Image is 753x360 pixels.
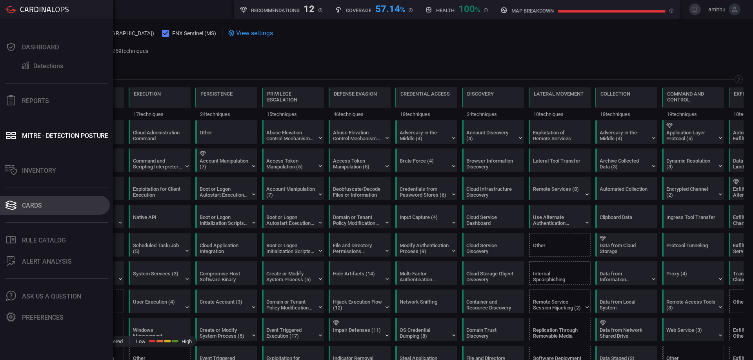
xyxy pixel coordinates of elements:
[129,148,191,172] div: T1059: Command and Scripting Interpreter
[529,108,591,120] div: 10 techniques
[666,299,715,311] div: Remote Access Tools (3)
[511,8,554,14] h5: map breakdown
[600,158,649,170] div: Archive Collected Data (3)
[133,242,182,254] div: Scheduled Task/Job (5)
[195,261,257,285] div: T1554: Compromise Host Software Binary
[462,177,524,200] div: T1580: Cloud Infrastructure Discovery
[395,87,457,120] div: TA0006: Credential Access
[195,318,257,341] div: T1543: Create or Modify System Process
[666,242,715,254] div: Protocol Tunneling
[467,91,494,97] div: Discovery
[346,7,371,13] h5: Coverage
[400,271,449,282] div: Multi-Factor Authentication Request Generation
[129,120,191,144] div: T1651: Cloud Administration Command
[329,177,391,200] div: T1140: Deobfuscate/Decode Files or Information
[262,108,324,120] div: 15 techniques
[595,148,657,172] div: T1560: Archive Collected Data
[129,233,191,257] div: T1053: Scheduled Task/Job
[666,271,715,282] div: Proxy (4)
[262,148,324,172] div: T1134: Access Token Manipulation
[529,318,591,341] div: T1091: Replication Through Removable Media (Not covered)
[200,186,249,198] div: Boot or Logon Autostart Execution (14)
[400,5,405,14] span: %
[529,233,591,257] div: Other (Not covered)
[262,205,324,228] div: T1547: Boot or Logon Autostart Execution
[22,293,81,300] div: Ask Us A Question
[458,4,480,13] div: 100
[129,205,191,228] div: T1106: Native API
[329,205,391,228] div: T1484: Domain or Tenant Policy Modification
[395,148,457,172] div: T1110: Brute Force
[129,87,191,120] div: TA0002: Execution
[133,271,182,282] div: System Services (3)
[662,87,724,120] div: TA0011: Command and Control
[22,314,64,321] div: Preferences
[266,214,315,226] div: Boot or Logon Autostart Execution (14)
[462,261,524,285] div: T1619: Cloud Storage Object Discovery
[334,91,377,97] div: Defense Evasion
[62,233,124,257] div: T1199: Trusted Relationship
[662,205,724,228] div: T1105: Ingress Tool Transfer
[329,289,391,313] div: T1574: Hijack Execution Flow
[262,87,324,120] div: TA0004: Privilege Escalation
[182,338,192,344] span: High
[266,327,315,339] div: Event Triggered Execution (17)
[400,91,450,97] div: Credential Access
[462,205,524,228] div: T1538: Cloud Service Dashboard
[195,148,257,172] div: T1098: Account Manipulation
[133,299,182,311] div: User Execution (4)
[333,158,382,170] div: Access Token Manipulation (5)
[200,158,249,170] div: Account Manipulation (7)
[662,120,724,144] div: T1071: Application Layer Protocol
[22,97,49,105] div: Reports
[76,30,154,36] span: Phoenix ([GEOGRAPHIC_DATA])
[200,214,249,226] div: Boot or Logon Initialization Scripts (5)
[129,289,191,313] div: T1204: User Execution
[600,186,649,198] div: Automated Collection
[595,261,657,285] div: T1213: Data from Information Repositories
[162,29,216,37] button: FNX Sentinel (MS)
[600,327,649,339] div: Data from Network Shared Drive
[333,299,382,311] div: Hijack Execution Flow (12)
[600,242,649,254] div: Data from Cloud Storage
[400,158,449,170] div: Brute Force (4)
[395,318,457,341] div: T1003: OS Credential Dumping
[662,261,724,285] div: T1090: Proxy
[600,299,649,311] div: Data from Local System
[333,130,382,141] div: Abuse Elevation Control Mechanism (6)
[251,7,300,13] h5: Recommendations
[462,289,524,313] div: T1613: Container and Resource Discovery
[266,271,315,282] div: Create or Modify System Process (5)
[228,28,273,38] div: View settings
[662,148,724,172] div: T1568: Dynamic Resolution
[529,205,591,228] div: T1550: Use Alternate Authentication Material
[466,158,515,170] div: Browser Information Discovery
[395,108,457,120] div: 18 techniques
[33,62,63,70] div: Detections
[529,120,591,144] div: T1210: Exploitation of Remote Services
[129,108,191,120] div: 17 techniques
[195,120,257,144] div: Other
[200,242,249,254] div: Cloud Application Integration
[600,91,630,97] div: Collection
[22,43,59,51] div: Dashboard
[667,91,719,103] div: Command and Control
[595,233,657,257] div: T1530: Data from Cloud Storage
[195,233,257,257] div: T1671: Cloud Application Integration
[195,108,257,120] div: 24 techniques
[333,214,382,226] div: Domain or Tenant Policy Modification (2)
[466,271,515,282] div: Cloud Storage Object Discovery
[529,289,591,313] div: T1563: Remote Service Session Hijacking (Not covered)
[533,158,582,170] div: Lateral Tool Transfer
[462,318,524,341] div: T1482: Domain Trust Discovery
[62,205,124,228] div: T1566: Phishing
[62,120,124,144] div: T1190: Exploit Public-Facing Application
[200,130,249,141] div: Other
[662,108,724,120] div: 19 techniques
[704,6,726,13] span: amitbu
[462,233,524,257] div: T1526: Cloud Service Discovery
[533,299,582,311] div: Remote Service Session Hijacking (2)
[395,205,457,228] div: T1056: Input Capture
[133,214,182,226] div: Native API
[595,289,657,313] div: T1005: Data from Local System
